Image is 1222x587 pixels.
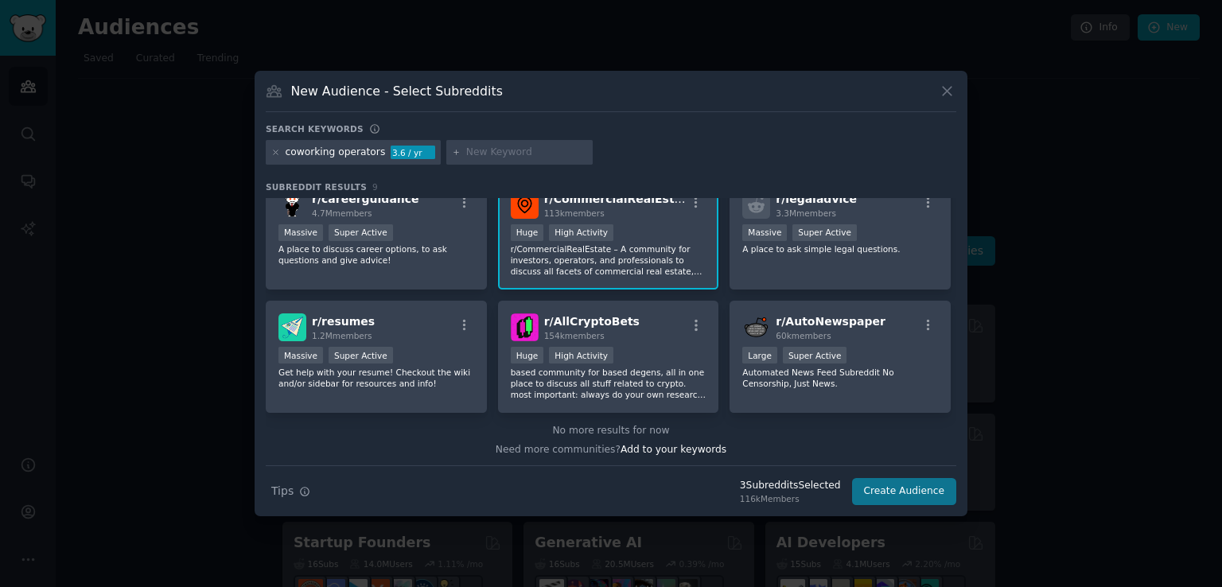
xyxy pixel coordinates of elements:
div: 3.6 / yr [391,146,435,160]
span: Add to your keywords [621,444,726,455]
img: resumes [278,313,306,341]
h3: Search keywords [266,123,364,134]
div: Need more communities? [266,437,956,457]
div: 3 Subreddit s Selected [740,479,841,493]
span: 3.3M members [776,208,836,218]
button: Tips [266,477,316,505]
span: r/ CommercialRealEstate [544,192,695,205]
span: r/ resumes [312,315,375,328]
div: Super Active [783,347,847,363]
img: CommercialRealEstate [511,191,539,219]
div: High Activity [549,224,613,241]
p: based community for based degens, all in one place to discuss all stuff related to crypto. most i... [511,367,706,400]
span: r/ careerguidance [312,192,419,205]
span: r/ legaladvice [776,192,857,205]
button: Create Audience [852,478,957,505]
span: 60k members [776,331,831,340]
span: 113k members [544,208,605,218]
div: Massive [278,224,323,241]
p: A place to discuss career options, to ask questions and give advice! [278,243,474,266]
input: New Keyword [466,146,587,160]
div: Large [742,347,777,363]
div: High Activity [549,347,613,363]
span: Subreddit Results [266,181,367,192]
div: 116k Members [740,493,841,504]
div: Massive [278,347,323,363]
div: Massive [742,224,787,241]
div: Huge [511,224,544,241]
p: Automated News Feed Subreddit No Censorship, Just News. [742,367,938,389]
div: Super Active [329,347,393,363]
span: 4.7M members [312,208,372,218]
img: careerguidance [278,191,306,219]
span: Tips [271,483,294,500]
span: 1.2M members [312,331,372,340]
img: AllCryptoBets [511,313,539,341]
span: r/ AllCryptoBets [544,315,640,328]
div: Huge [511,347,544,363]
p: r/CommercialRealEstate – A community for investors, operators, and professionals to discuss all f... [511,243,706,277]
span: 9 [372,182,378,192]
div: No more results for now [266,424,956,438]
div: coworking operators [286,146,386,160]
img: AutoNewspaper [742,313,770,341]
h3: New Audience - Select Subreddits [291,83,503,99]
span: 154k members [544,331,605,340]
div: Super Active [329,224,393,241]
span: r/ AutoNewspaper [776,315,885,328]
div: Super Active [792,224,857,241]
p: Get help with your resume! Checkout the wiki and/or sidebar for resources and info! [278,367,474,389]
p: A place to ask simple legal questions. [742,243,938,255]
